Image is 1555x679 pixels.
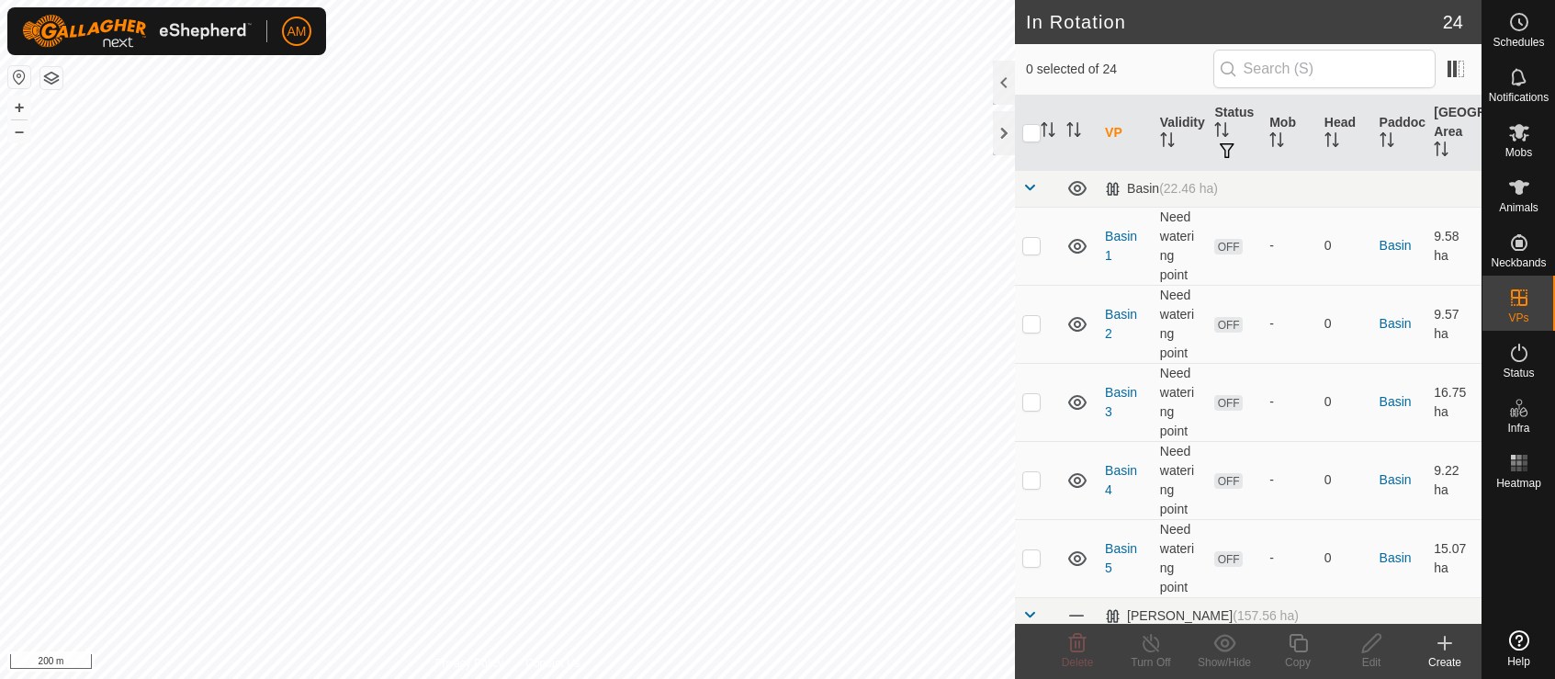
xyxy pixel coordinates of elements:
[1372,96,1427,171] th: Paddock
[1434,144,1448,159] p-sorticon: Activate to sort
[40,67,62,89] button: Map Layers
[1114,654,1188,671] div: Turn Off
[1261,654,1335,671] div: Copy
[1269,236,1310,255] div: -
[1426,207,1482,285] td: 9.58 ha
[1214,125,1229,140] p-sorticon: Activate to sort
[1408,654,1482,671] div: Create
[1317,441,1372,519] td: 0
[1507,423,1529,434] span: Infra
[1269,392,1310,412] div: -
[1380,238,1412,253] a: Basin
[1496,478,1541,489] span: Heatmap
[22,15,252,48] img: Gallagher Logo
[8,96,30,119] button: +
[1443,8,1463,36] span: 24
[1426,285,1482,363] td: 9.57 ha
[1105,229,1137,263] a: Basin 1
[1066,125,1081,140] p-sorticon: Activate to sort
[1105,463,1137,497] a: Basin 4
[1214,317,1242,333] span: OFF
[1153,363,1208,441] td: Need watering point
[1489,92,1549,103] span: Notifications
[1503,368,1534,379] span: Status
[1105,181,1218,197] div: Basin
[1153,207,1208,285] td: Need watering point
[1153,96,1208,171] th: Validity
[1159,181,1218,196] span: (22.46 ha)
[1335,654,1408,671] div: Edit
[1317,285,1372,363] td: 0
[8,120,30,142] button: –
[1262,96,1317,171] th: Mob
[1380,316,1412,331] a: Basin
[1026,11,1443,33] h2: In Rotation
[1317,207,1372,285] td: 0
[1153,519,1208,597] td: Need watering point
[1507,656,1530,667] span: Help
[435,655,504,672] a: Privacy Policy
[1380,135,1394,150] p-sorticon: Activate to sort
[1508,312,1528,323] span: VPs
[1269,135,1284,150] p-sorticon: Activate to sort
[1505,147,1532,158] span: Mobs
[1269,470,1310,490] div: -
[1041,125,1055,140] p-sorticon: Activate to sort
[1213,50,1436,88] input: Search (S)
[1380,472,1412,487] a: Basin
[1188,654,1261,671] div: Show/Hide
[1105,608,1299,624] div: [PERSON_NAME]
[1214,395,1242,411] span: OFF
[1233,608,1299,623] span: (157.56 ha)
[1105,307,1137,341] a: Basin 2
[1380,550,1412,565] a: Basin
[1062,656,1094,669] span: Delete
[1317,96,1372,171] th: Head
[1105,385,1137,419] a: Basin 3
[1482,623,1555,674] a: Help
[1153,285,1208,363] td: Need watering point
[1153,441,1208,519] td: Need watering point
[1160,135,1175,150] p-sorticon: Activate to sort
[1380,394,1412,409] a: Basin
[1499,202,1538,213] span: Animals
[1426,363,1482,441] td: 16.75 ha
[1269,549,1310,568] div: -
[525,655,580,672] a: Contact Us
[1493,37,1544,48] span: Schedules
[1317,519,1372,597] td: 0
[1207,96,1262,171] th: Status
[1317,363,1372,441] td: 0
[1105,541,1137,575] a: Basin 5
[1491,257,1546,268] span: Neckbands
[1214,473,1242,489] span: OFF
[1426,96,1482,171] th: [GEOGRAPHIC_DATA] Area
[1214,551,1242,567] span: OFF
[1426,441,1482,519] td: 9.22 ha
[8,66,30,88] button: Reset Map
[1026,60,1213,79] span: 0 selected of 24
[1269,314,1310,334] div: -
[1324,135,1339,150] p-sorticon: Activate to sort
[1426,519,1482,597] td: 15.07 ha
[287,22,307,41] span: AM
[1098,96,1153,171] th: VP
[1214,239,1242,255] span: OFF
